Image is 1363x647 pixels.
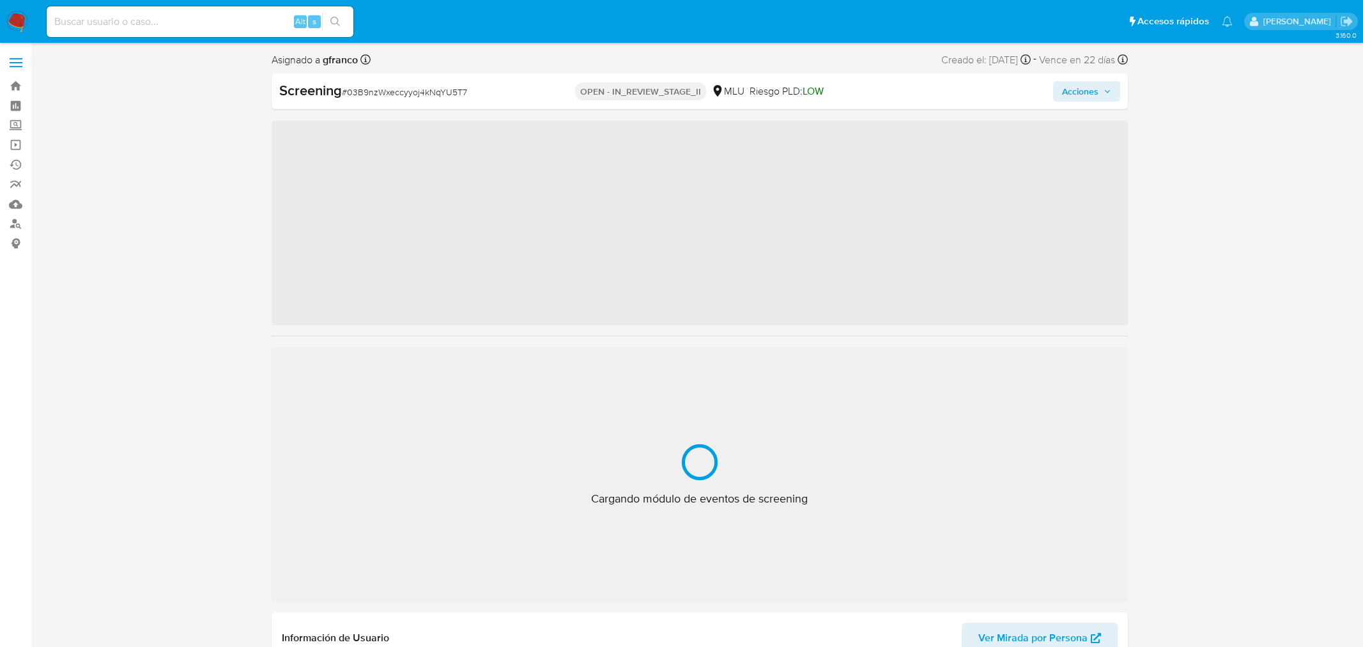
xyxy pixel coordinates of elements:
h1: Información de Usuario [282,632,389,644]
span: Riesgo PLD: [750,84,824,98]
button: Acciones [1053,81,1120,102]
span: Acciones [1062,81,1098,102]
input: Buscar usuario o caso... [47,13,353,30]
div: MLU [711,84,744,98]
p: giorgio.franco@mercadolibre.com [1263,15,1336,27]
span: Asignado a [272,53,358,67]
b: gfranco [320,52,358,67]
p: OPEN - IN_REVIEW_STAGE_II [575,82,706,100]
span: s [312,15,316,27]
span: LOW [803,84,824,98]
b: Screening [279,80,342,100]
span: # 03B9nzWxeccyyoj4kNqYU5T7 [342,86,467,98]
span: Alt [295,15,305,27]
a: Notificaciones [1222,16,1233,27]
button: search-icon [322,13,348,31]
span: ‌ [272,121,1128,325]
div: Creado el: [DATE] [941,51,1031,68]
a: Salir [1340,15,1353,28]
span: - [1033,51,1036,68]
span: Cargando módulo de eventos de screening [591,491,808,506]
span: Vence en 22 días [1039,53,1115,67]
span: Accesos rápidos [1137,15,1209,28]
